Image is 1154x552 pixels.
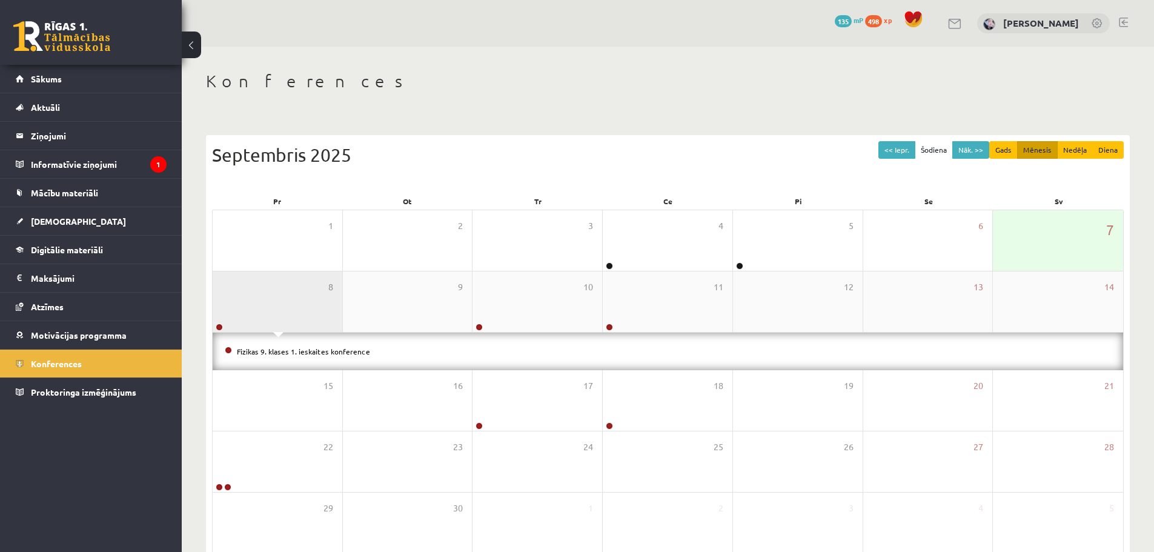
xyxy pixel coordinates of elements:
a: Konferences [16,350,167,377]
span: 25 [714,441,723,454]
span: 28 [1104,441,1114,454]
span: mP [854,15,863,25]
span: 13 [973,281,983,294]
span: 24 [583,441,593,454]
a: Sākums [16,65,167,93]
button: Nedēļa [1057,141,1093,159]
a: Aktuāli [16,93,167,121]
i: 1 [150,156,167,173]
a: Motivācijas programma [16,321,167,349]
span: 2 [718,502,723,515]
span: Atzīmes [31,301,64,312]
legend: Informatīvie ziņojumi [31,150,167,178]
span: 26 [844,441,854,454]
span: 22 [323,441,333,454]
a: [DEMOGRAPHIC_DATA] [16,207,167,235]
a: Fizikas 9. klases 1. ieskaites konference [237,347,370,356]
div: Pi [733,193,863,210]
span: Konferences [31,358,82,369]
span: 1 [328,219,333,233]
a: Digitālie materiāli [16,236,167,264]
span: 3 [849,502,854,515]
span: 21 [1104,379,1114,393]
span: 5 [1109,502,1114,515]
span: 4 [978,502,983,515]
span: 1 [588,502,593,515]
span: 15 [323,379,333,393]
button: << Iepr. [878,141,915,159]
div: Ce [603,193,733,210]
a: 498 xp [865,15,898,25]
span: 9 [458,281,463,294]
span: 23 [453,441,463,454]
h1: Konferences [206,71,1130,91]
a: Rīgas 1. Tālmācības vidusskola [13,21,110,52]
span: 3 [588,219,593,233]
span: 7 [1106,219,1114,240]
div: Septembris 2025 [212,141,1124,168]
a: 135 mP [835,15,863,25]
img: Viktorija Iļjina [983,18,995,30]
span: xp [884,15,892,25]
div: Ot [342,193,473,210]
div: Sv [993,193,1124,210]
span: Aktuāli [31,102,60,113]
span: Motivācijas programma [31,330,127,341]
span: 6 [978,219,983,233]
a: Ziņojumi [16,122,167,150]
span: Digitālie materiāli [31,244,103,255]
span: 498 [865,15,882,27]
span: 30 [453,502,463,515]
button: Nāk. >> [952,141,989,159]
span: 18 [714,379,723,393]
span: Sākums [31,73,62,84]
span: 20 [973,379,983,393]
legend: Ziņojumi [31,122,167,150]
span: 8 [328,281,333,294]
button: Šodiena [915,141,953,159]
span: 12 [844,281,854,294]
span: 27 [973,441,983,454]
a: Atzīmes [16,293,167,321]
span: 10 [583,281,593,294]
a: Informatīvie ziņojumi1 [16,150,167,178]
a: Proktoringa izmēģinājums [16,378,167,406]
button: Mēnesis [1017,141,1058,159]
div: Tr [473,193,603,210]
span: [DEMOGRAPHIC_DATA] [31,216,126,227]
span: Mācību materiāli [31,187,98,198]
span: 29 [323,502,333,515]
div: Se [863,193,993,210]
a: Maksājumi [16,264,167,292]
a: Mācību materiāli [16,179,167,207]
div: Pr [212,193,342,210]
span: 19 [844,379,854,393]
span: Proktoringa izmēģinājums [31,387,136,397]
span: 5 [849,219,854,233]
span: 16 [453,379,463,393]
button: Diena [1092,141,1124,159]
span: 4 [718,219,723,233]
span: 11 [714,281,723,294]
span: 135 [835,15,852,27]
span: 14 [1104,281,1114,294]
button: Gads [989,141,1018,159]
span: 17 [583,379,593,393]
span: 2 [458,219,463,233]
a: [PERSON_NAME] [1003,17,1079,29]
legend: Maksājumi [31,264,167,292]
